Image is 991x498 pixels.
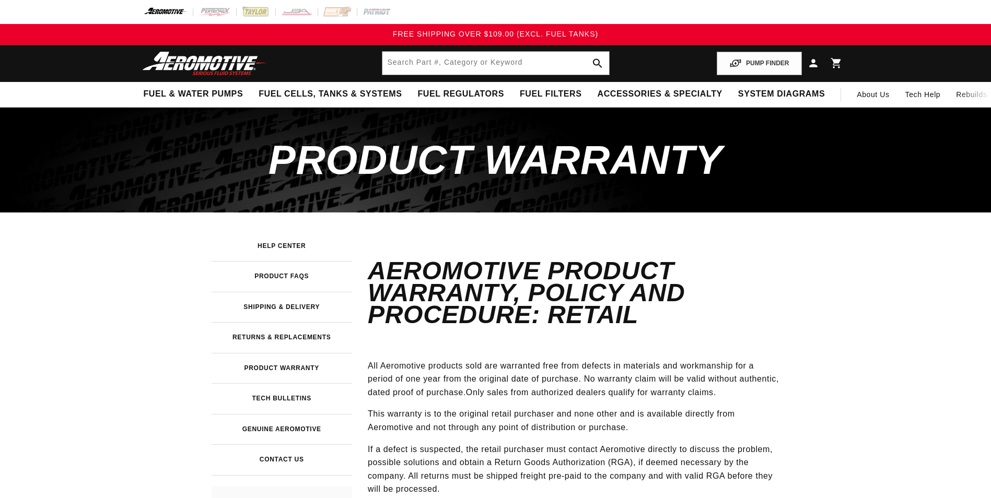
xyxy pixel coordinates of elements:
[242,426,321,432] h3: Genuine Aeromotive
[260,457,304,463] h3: Contact Us
[243,304,320,310] h3: Shipping & Delivery
[512,82,590,106] summary: Fuel Filters
[730,82,833,106] summary: System Diagrams
[368,407,780,434] p: This warranty is to the original retail purchaser and none other and is available directly from A...
[598,89,722,100] span: Accessories & Specialty
[382,52,609,75] input: Search by Part Number, Category or Keyword
[251,82,410,106] summary: Fuel Cells, Tanks & Systems
[368,443,780,496] p: If a defect is suspected, the retail purchaser must contact Aeromotive directly to discuss the pr...
[258,243,306,249] h3: Help Center
[897,82,949,107] summary: Tech Help
[738,89,825,100] span: System Diagrams
[717,52,801,75] button: PUMP FINDER
[368,359,780,399] p: All Aeromotive products sold are warranted free from defects in materials and workmanship for a p...
[368,260,780,326] h4: Aeromotive Product Warranty, Policy and Procedure: Retail
[136,82,251,106] summary: Fuel & Water Pumps
[212,414,353,445] a: Genuine Aeromotive
[212,353,353,384] a: Product Warranty
[212,383,353,414] a: Tech Bulletins
[857,90,889,99] span: About Us
[212,292,353,323] a: Shipping & Delivery
[520,89,582,100] span: Fuel Filters
[244,365,319,371] h3: Product Warranty
[905,89,941,100] span: Tech Help
[849,82,897,107] a: About Us
[956,89,987,100] span: Rebuilds
[232,335,331,340] h3: Returns & Replacements
[586,52,609,75] button: search button
[212,322,353,353] a: Returns & Replacements
[259,89,402,100] span: Fuel Cells, Tanks & Systems
[417,89,504,100] span: Fuel Regulators
[269,137,722,183] span: Product Warranty
[212,231,353,262] a: Help Center
[393,30,598,38] span: FREE SHIPPING OVER $109.00 (EXCL. FUEL TANKS)
[139,51,270,76] img: Aeromotive
[466,388,716,397] span: Only sales from authorized dealers qualify for warranty claims.
[212,444,353,475] a: Contact Us
[254,274,309,279] h3: Product FAQs
[144,89,243,100] span: Fuel & Water Pumps
[590,82,730,106] summary: Accessories & Specialty
[212,261,353,292] a: Product FAQs
[252,396,311,401] h3: Tech Bulletins
[410,82,511,106] summary: Fuel Regulators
